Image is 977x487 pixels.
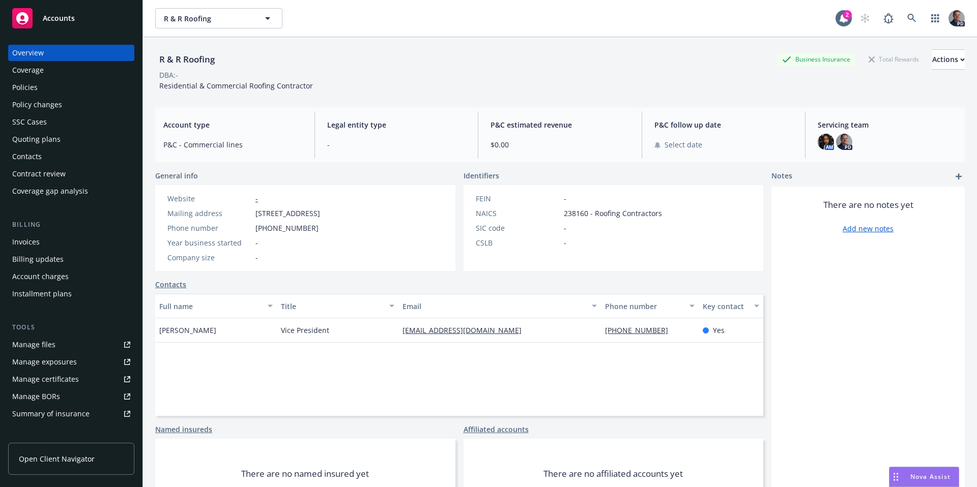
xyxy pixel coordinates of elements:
[843,223,894,234] a: Add new notes
[703,301,748,312] div: Key contact
[8,131,134,147] a: Quoting plans
[476,208,560,219] div: NAICS
[953,170,965,182] a: add
[476,193,560,204] div: FEIN
[843,10,852,19] div: 2
[12,337,55,353] div: Manage files
[155,294,277,318] button: Full name
[8,251,134,267] a: Billing updates
[878,8,899,28] a: Report a Bug
[665,139,702,150] span: Select date
[8,388,134,405] a: Manage BORs
[43,14,75,22] span: Accounts
[167,237,251,248] div: Year business started
[277,294,398,318] button: Title
[543,468,683,480] span: There are no affiliated accounts yet
[605,301,683,312] div: Phone number
[19,453,95,464] span: Open Client Navigator
[167,193,251,204] div: Website
[327,139,466,150] span: -
[8,166,134,182] a: Contract review
[464,424,529,435] a: Affiliated accounts
[281,325,329,336] span: Vice President
[164,13,252,24] span: R & R Roofing
[932,49,965,70] button: Actions
[8,79,134,96] a: Policies
[159,81,313,90] span: Residential & Commercial Roofing Contractor
[12,148,42,165] div: Contacts
[564,223,566,233] span: -
[255,194,258,203] a: -
[855,8,875,28] a: Start snowing
[8,406,134,422] a: Summary of insurance
[8,268,134,285] a: Account charges
[564,208,662,219] span: 238160 - Roofing Contractors
[949,10,965,26] img: photo
[159,301,262,312] div: Full name
[403,301,586,312] div: Email
[564,193,566,204] span: -
[818,119,957,130] span: Servicing team
[8,4,134,33] a: Accounts
[713,325,725,336] span: Yes
[12,251,64,267] div: Billing updates
[398,294,601,318] button: Email
[167,223,251,233] div: Phone number
[155,424,212,435] a: Named insureds
[823,199,913,211] span: There are no notes yet
[12,45,44,61] div: Overview
[491,139,629,150] span: $0.00
[12,79,38,96] div: Policies
[12,354,77,370] div: Manage exposures
[12,371,79,387] div: Manage certificates
[12,166,66,182] div: Contract review
[163,119,302,130] span: Account type
[255,237,258,248] span: -
[836,134,852,150] img: photo
[12,388,60,405] div: Manage BORs
[476,223,560,233] div: SIC code
[8,354,134,370] a: Manage exposures
[491,119,629,130] span: P&C estimated revenue
[8,62,134,78] a: Coverage
[403,325,530,335] a: [EMAIL_ADDRESS][DOMAIN_NAME]
[12,234,40,250] div: Invoices
[167,252,251,263] div: Company size
[771,170,792,182] span: Notes
[8,97,134,113] a: Policy changes
[241,468,369,480] span: There are no named insured yet
[12,183,88,199] div: Coverage gap analysis
[12,131,61,147] div: Quoting plans
[564,237,566,248] span: -
[281,301,383,312] div: Title
[155,279,186,290] a: Contacts
[155,53,219,66] div: R & R Roofing
[155,170,198,181] span: General info
[889,467,902,486] div: Drag to move
[8,220,134,230] div: Billing
[155,8,282,28] button: R & R Roofing
[8,371,134,387] a: Manage certificates
[8,148,134,165] a: Contacts
[8,337,134,353] a: Manage files
[159,70,178,80] div: DBA: -
[8,183,134,199] a: Coverage gap analysis
[8,234,134,250] a: Invoices
[255,252,258,263] span: -
[255,223,319,233] span: [PHONE_NUMBER]
[654,119,793,130] span: P&C follow up date
[476,237,560,248] div: CSLB
[818,134,834,150] img: photo
[12,62,44,78] div: Coverage
[605,325,676,335] a: [PHONE_NUMBER]
[601,294,698,318] button: Phone number
[699,294,763,318] button: Key contact
[163,139,302,150] span: P&C - Commercial lines
[12,97,62,113] div: Policy changes
[902,8,922,28] a: Search
[12,268,69,285] div: Account charges
[12,114,47,130] div: SSC Cases
[932,50,965,69] div: Actions
[167,208,251,219] div: Mailing address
